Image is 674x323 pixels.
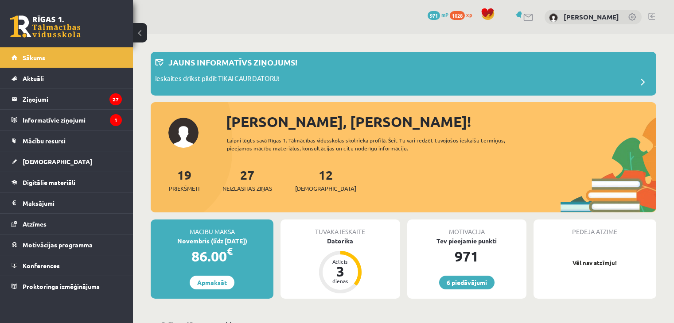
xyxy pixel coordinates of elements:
div: [PERSON_NAME], [PERSON_NAME]! [226,111,656,132]
a: 6 piedāvājumi [439,276,495,289]
span: Mācību resursi [23,137,66,145]
div: Datorika [281,236,400,246]
div: Atlicis [327,259,354,264]
span: [DEMOGRAPHIC_DATA] [295,184,356,193]
div: 86.00 [151,246,273,267]
a: 27Neizlasītās ziņas [222,167,272,193]
span: Priekšmeti [169,184,199,193]
a: Ziņojumi27 [12,89,122,109]
a: 1028 xp [450,11,476,18]
a: 19Priekšmeti [169,167,199,193]
legend: Maksājumi [23,193,122,213]
a: Apmaksāt [190,276,234,289]
span: mP [441,11,448,18]
a: Motivācijas programma [12,235,122,255]
p: Ieskaites drīkst pildīt TIKAI CAUR DATORU! [155,73,280,86]
a: Jauns informatīvs ziņojums! Ieskaites drīkst pildīt TIKAI CAUR DATORU! [155,56,652,91]
div: Novembris (līdz [DATE]) [151,236,273,246]
a: Proktoringa izmēģinājums [12,276,122,296]
div: Mācību maksa [151,219,273,236]
legend: Informatīvie ziņojumi [23,110,122,130]
div: Pēdējā atzīme [534,219,656,236]
span: Sākums [23,54,45,62]
a: Maksājumi [12,193,122,213]
span: Neizlasītās ziņas [222,184,272,193]
a: Sākums [12,47,122,68]
div: 3 [327,264,354,278]
a: 971 mP [428,11,448,18]
a: Rīgas 1. Tālmācības vidusskola [10,15,81,38]
a: Informatīvie ziņojumi1 [12,110,122,130]
span: xp [466,11,472,18]
span: 1028 [450,11,465,20]
a: [DEMOGRAPHIC_DATA] [12,151,122,172]
a: Datorika Atlicis 3 dienas [281,236,400,295]
div: Tev pieejamie punkti [407,236,526,246]
span: Konferences [23,261,60,269]
div: dienas [327,278,354,284]
span: Digitālie materiāli [23,178,75,186]
span: Atzīmes [23,220,47,228]
a: Digitālie materiāli [12,172,122,192]
i: 1 [110,114,122,126]
div: Tuvākā ieskaite [281,219,400,236]
a: Mācību resursi [12,131,122,151]
img: Aleksejs Dovbenko [549,13,558,22]
span: [DEMOGRAPHIC_DATA] [23,158,92,165]
p: Vēl nav atzīmju! [538,258,652,267]
a: Atzīmes [12,214,122,234]
div: 971 [407,246,526,267]
div: Motivācija [407,219,526,236]
a: Aktuāli [12,68,122,88]
i: 27 [109,93,122,105]
span: Proktoringa izmēģinājums [23,282,100,290]
span: Motivācijas programma [23,241,93,249]
div: Laipni lūgts savā Rīgas 1. Tālmācības vidusskolas skolnieka profilā. Šeit Tu vari redzēt tuvojošo... [227,136,530,152]
span: € [227,245,233,258]
legend: Ziņojumi [23,89,122,109]
span: Aktuāli [23,74,44,82]
span: 971 [428,11,440,20]
p: Jauns informatīvs ziņojums! [168,56,297,68]
a: Konferences [12,255,122,276]
a: [PERSON_NAME] [564,12,619,21]
a: 12[DEMOGRAPHIC_DATA] [295,167,356,193]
